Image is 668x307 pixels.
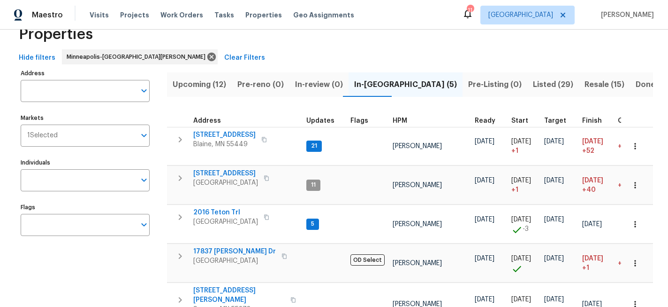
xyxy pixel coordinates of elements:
[393,118,407,124] span: HPM
[393,143,442,150] span: [PERSON_NAME]
[475,118,495,124] span: Ready
[245,10,282,20] span: Properties
[137,173,151,187] button: Open
[582,138,603,145] span: [DATE]
[508,127,540,165] td: Project started 1 days late
[614,127,654,165] td: 52 day(s) past target finish date
[475,255,494,262] span: [DATE]
[467,6,473,15] div: 11
[511,255,531,262] span: [DATE]
[62,49,218,64] div: Minneapolis-[GEOGRAPHIC_DATA][PERSON_NAME]
[618,118,642,124] span: Overall
[544,296,564,303] span: [DATE]
[582,146,594,156] span: +52
[137,218,151,231] button: Open
[582,118,602,124] span: Finish
[306,118,334,124] span: Updates
[220,49,269,67] button: Clear Filters
[295,78,343,91] span: In-review (0)
[475,216,494,223] span: [DATE]
[21,115,150,121] label: Markets
[618,260,625,267] span: +1
[350,118,368,124] span: Flags
[511,177,531,184] span: [DATE]
[19,52,55,64] span: Hide filters
[578,166,614,205] td: Scheduled to finish 40 day(s) late
[307,142,321,150] span: 21
[544,118,575,124] div: Target renovation project end date
[578,127,614,165] td: Scheduled to finish 52 day(s) late
[511,185,518,195] span: + 1
[544,216,564,223] span: [DATE]
[21,160,150,165] label: Individuals
[27,132,58,140] span: 1 Selected
[618,182,631,189] span: +40
[193,118,221,124] span: Address
[511,118,537,124] div: Actual renovation start date
[293,10,354,20] span: Geo Assignments
[523,224,529,234] span: -3
[582,255,603,262] span: [DATE]
[193,169,258,178] span: [STREET_ADDRESS]
[137,84,151,97] button: Open
[618,143,630,150] span: +52
[508,244,540,283] td: Project started on time
[237,78,284,91] span: Pre-reno (0)
[511,216,531,223] span: [DATE]
[137,129,151,142] button: Open
[193,286,285,305] span: [STREET_ADDRESS][PERSON_NAME]
[32,10,63,20] span: Maestro
[544,118,566,124] span: Target
[354,78,457,91] span: In-[GEOGRAPHIC_DATA] (5)
[393,260,442,267] span: [PERSON_NAME]
[544,255,564,262] span: [DATE]
[193,217,258,227] span: [GEOGRAPHIC_DATA]
[511,138,531,145] span: [DATE]
[160,10,203,20] span: Work Orders
[511,118,528,124] span: Start
[614,166,654,205] td: 40 day(s) past target finish date
[614,244,654,283] td: 1 day(s) past target finish date
[307,220,318,228] span: 5
[533,78,573,91] span: Listed (29)
[475,296,494,303] span: [DATE]
[475,118,504,124] div: Earliest renovation start date (first business day after COE or Checkout)
[584,78,624,91] span: Resale (15)
[488,10,553,20] span: [GEOGRAPHIC_DATA]
[350,254,385,266] span: OD Select
[193,256,276,266] span: [GEOGRAPHIC_DATA]
[193,247,276,256] span: 17837 [PERSON_NAME] Dr
[511,146,518,156] span: + 1
[193,178,258,188] span: [GEOGRAPHIC_DATA]
[307,181,319,189] span: 11
[21,205,150,210] label: Flags
[582,221,602,228] span: [DATE]
[193,130,256,140] span: [STREET_ADDRESS]
[90,10,109,20] span: Visits
[214,12,234,18] span: Tasks
[578,244,614,283] td: Scheduled to finish 1 day(s) late
[120,10,149,20] span: Projects
[544,177,564,184] span: [DATE]
[508,166,540,205] td: Project started 1 days late
[582,263,589,273] span: +1
[582,177,603,184] span: [DATE]
[468,78,522,91] span: Pre-Listing (0)
[597,10,654,20] span: [PERSON_NAME]
[67,52,209,62] span: Minneapolis-[GEOGRAPHIC_DATA][PERSON_NAME]
[224,52,265,64] span: Clear Filters
[393,221,442,228] span: [PERSON_NAME]
[544,138,564,145] span: [DATE]
[508,205,540,244] td: Project started 3 days early
[193,208,258,217] span: 2016 Teton Trl
[475,138,494,145] span: [DATE]
[193,140,256,149] span: Blaine, MN 55449
[15,49,59,67] button: Hide filters
[19,30,93,39] span: Properties
[21,71,150,76] label: Address
[582,118,610,124] div: Projected renovation finish date
[511,296,531,303] span: [DATE]
[173,78,226,91] span: Upcoming (12)
[618,118,651,124] div: Days past target finish date
[475,177,494,184] span: [DATE]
